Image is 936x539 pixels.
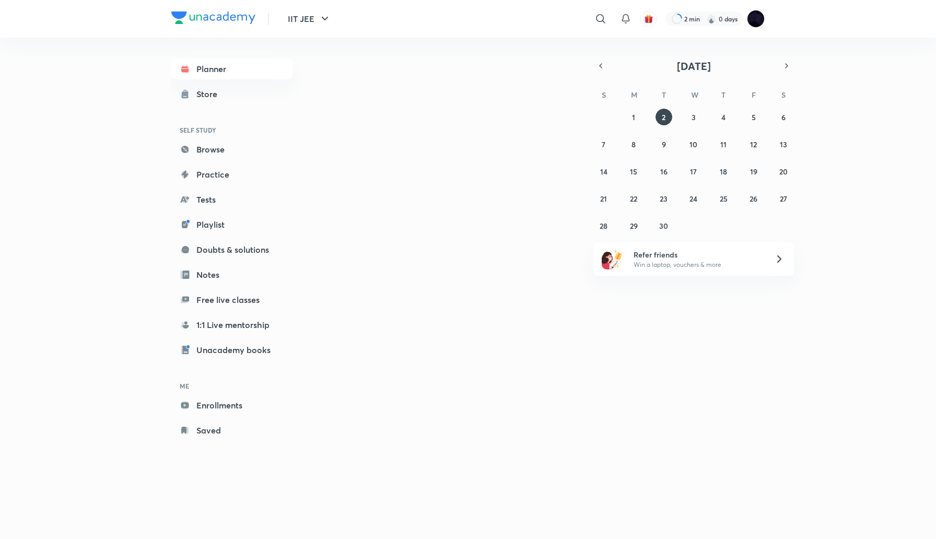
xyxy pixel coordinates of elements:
[745,136,762,153] button: September 12, 2025
[282,8,337,29] button: IIT JEE
[780,139,787,149] abbr: September 13, 2025
[631,139,636,149] abbr: September 8, 2025
[752,90,756,100] abbr: Friday
[171,420,292,441] a: Saved
[779,167,788,177] abbr: September 20, 2025
[775,190,792,207] button: September 27, 2025
[634,260,762,269] p: Win a laptop, vouchers & more
[644,14,653,24] img: avatar
[775,163,792,180] button: September 20, 2025
[685,109,702,125] button: September 3, 2025
[595,217,612,234] button: September 28, 2025
[608,58,779,73] button: [DATE]
[630,167,637,177] abbr: September 15, 2025
[171,395,292,416] a: Enrollments
[662,112,665,122] abbr: September 2, 2025
[750,194,757,204] abbr: September 26, 2025
[656,217,672,234] button: September 30, 2025
[171,58,292,79] a: Planner
[715,190,732,207] button: September 25, 2025
[171,11,255,24] img: Company Logo
[720,167,727,177] abbr: September 18, 2025
[720,194,728,204] abbr: September 25, 2025
[685,190,702,207] button: September 24, 2025
[632,112,635,122] abbr: September 1, 2025
[689,194,697,204] abbr: September 24, 2025
[752,112,756,122] abbr: September 5, 2025
[595,163,612,180] button: September 14, 2025
[715,163,732,180] button: September 18, 2025
[706,14,717,24] img: streak
[196,88,224,100] div: Store
[745,109,762,125] button: September 5, 2025
[602,139,605,149] abbr: September 7, 2025
[625,136,642,153] button: September 8, 2025
[171,264,292,285] a: Notes
[745,190,762,207] button: September 26, 2025
[171,139,292,160] a: Browse
[602,249,623,269] img: referral
[656,190,672,207] button: September 23, 2025
[692,112,696,122] abbr: September 3, 2025
[630,221,638,231] abbr: September 29, 2025
[660,194,668,204] abbr: September 23, 2025
[715,136,732,153] button: September 11, 2025
[775,109,792,125] button: September 6, 2025
[689,139,697,149] abbr: September 10, 2025
[781,112,786,122] abbr: September 6, 2025
[656,136,672,153] button: September 9, 2025
[171,121,292,139] h6: SELF STUDY
[171,239,292,260] a: Doubts & solutions
[625,217,642,234] button: September 29, 2025
[171,339,292,360] a: Unacademy books
[662,139,666,149] abbr: September 9, 2025
[685,136,702,153] button: September 10, 2025
[600,167,607,177] abbr: September 14, 2025
[747,10,765,28] img: Megha Gor
[750,139,757,149] abbr: September 12, 2025
[745,163,762,180] button: September 19, 2025
[171,84,292,104] a: Store
[721,90,726,100] abbr: Thursday
[660,167,668,177] abbr: September 16, 2025
[625,163,642,180] button: September 15, 2025
[171,314,292,335] a: 1:1 Live mentorship
[595,136,612,153] button: September 7, 2025
[171,189,292,210] a: Tests
[171,289,292,310] a: Free live classes
[685,163,702,180] button: September 17, 2025
[634,249,762,260] h6: Refer friends
[656,163,672,180] button: September 16, 2025
[781,90,786,100] abbr: Saturday
[600,221,607,231] abbr: September 28, 2025
[625,109,642,125] button: September 1, 2025
[750,167,757,177] abbr: September 19, 2025
[659,221,668,231] abbr: September 30, 2025
[775,136,792,153] button: September 13, 2025
[625,190,642,207] button: September 22, 2025
[780,194,787,204] abbr: September 27, 2025
[662,90,666,100] abbr: Tuesday
[691,90,698,100] abbr: Wednesday
[600,194,607,204] abbr: September 21, 2025
[630,194,637,204] abbr: September 22, 2025
[171,164,292,185] a: Practice
[715,109,732,125] button: September 4, 2025
[656,109,672,125] button: September 2, 2025
[690,167,697,177] abbr: September 17, 2025
[171,214,292,235] a: Playlist
[602,90,606,100] abbr: Sunday
[631,90,637,100] abbr: Monday
[720,139,727,149] abbr: September 11, 2025
[721,112,726,122] abbr: September 4, 2025
[171,11,255,27] a: Company Logo
[595,190,612,207] button: September 21, 2025
[677,59,711,73] span: [DATE]
[171,377,292,395] h6: ME
[640,10,657,27] button: avatar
